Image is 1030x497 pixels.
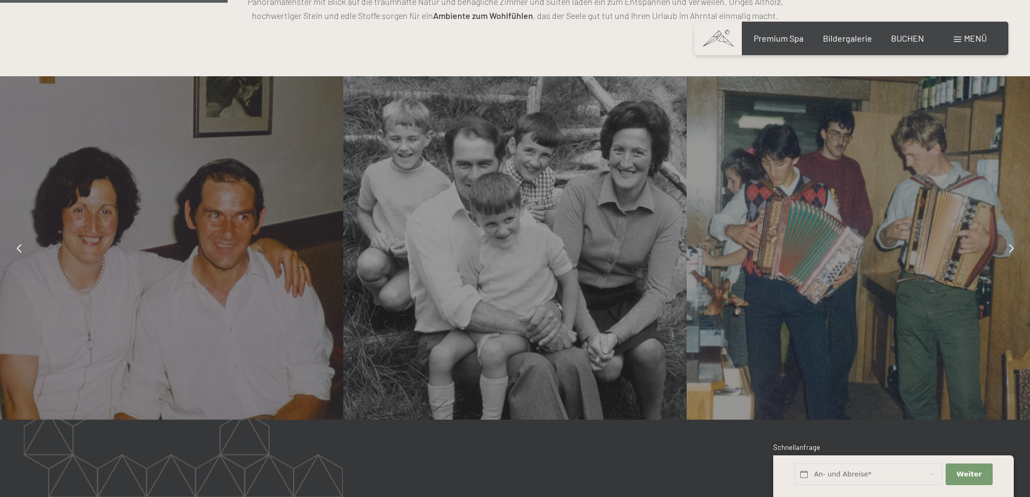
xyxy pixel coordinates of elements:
[823,33,872,43] a: Bildergalerie
[956,469,982,479] span: Weiter
[773,443,820,452] span: Schnellanfrage
[433,10,533,21] strong: Ambiente zum Wohlfühlen
[754,33,803,43] a: Premium Spa
[964,33,987,43] span: Menü
[946,463,992,486] button: Weiter
[891,33,924,43] a: BUCHEN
